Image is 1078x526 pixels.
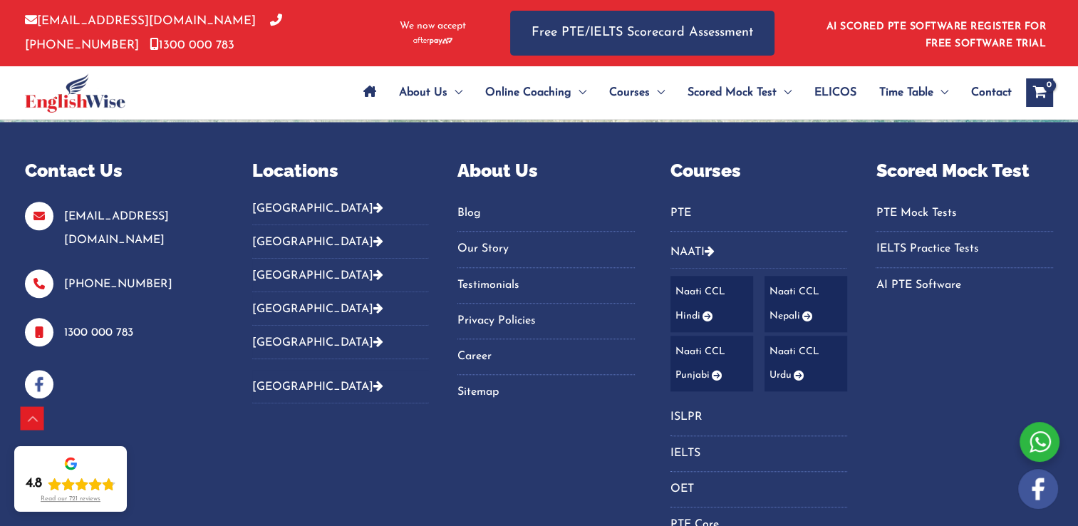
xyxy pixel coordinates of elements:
[826,21,1047,49] a: AI SCORED PTE SOFTWARE REGISTER FOR FREE SOFTWARE TRIAL
[960,68,1012,118] a: Contact
[457,309,635,333] a: Privacy Policies
[25,73,125,113] img: cropped-ew-logo
[25,158,217,185] p: Contact Us
[64,211,169,246] a: [EMAIL_ADDRESS][DOMAIN_NAME]
[876,237,1053,261] a: IELTS Practice Tests
[670,158,848,185] p: Courses
[457,158,635,423] aside: Footer Widget 3
[876,274,1053,297] a: AI PTE Software
[252,292,430,326] button: [GEOGRAPHIC_DATA]
[41,495,100,503] div: Read our 721 reviews
[388,68,474,118] a: About UsMenu Toggle
[1018,469,1058,509] img: white-facebook.png
[670,442,848,465] a: IELTS
[252,259,430,292] button: [GEOGRAPHIC_DATA]
[876,158,1053,185] p: Scored Mock Test
[777,68,792,118] span: Menu Toggle
[252,225,430,259] button: [GEOGRAPHIC_DATA]
[876,202,1053,297] nav: Menu
[25,158,217,398] aside: Footer Widget 1
[413,37,452,45] img: Afterpay-Logo
[485,68,571,118] span: Online Coaching
[609,68,650,118] span: Courses
[25,15,256,27] a: [EMAIL_ADDRESS][DOMAIN_NAME]
[670,202,848,232] nav: Menu
[25,370,53,398] img: facebook-blue-icons.png
[688,68,777,118] span: Scored Mock Test
[252,158,430,415] aside: Footer Widget 2
[26,475,42,493] div: 4.8
[670,478,848,501] a: OET
[252,370,430,403] button: [GEOGRAPHIC_DATA]
[457,202,635,225] a: Blog
[252,158,430,185] p: Locations
[64,327,133,339] a: 1300 000 783
[26,475,115,493] div: Rating: 4.8 out of 5
[457,158,635,185] p: About Us
[598,68,676,118] a: CoursesMenu Toggle
[670,336,753,392] a: Naati CCL Punjabi
[879,68,933,118] span: Time Table
[670,276,753,332] a: Naati CCL Hindi
[676,68,803,118] a: Scored Mock TestMenu Toggle
[765,336,847,392] a: Naati CCL Urdu
[252,381,383,393] a: [GEOGRAPHIC_DATA]
[876,202,1053,225] a: PTE Mock Tests
[352,68,1012,118] nav: Site Navigation: Main Menu
[457,237,635,261] a: Our Story
[447,68,462,118] span: Menu Toggle
[571,68,586,118] span: Menu Toggle
[1026,78,1053,107] a: View Shopping Cart, empty
[25,15,282,51] a: [PHONE_NUMBER]
[474,68,598,118] a: Online CoachingMenu Toggle
[765,276,847,332] a: Naati CCL Nepali
[971,68,1012,118] span: Contact
[399,68,447,118] span: About Us
[252,337,383,349] a: [GEOGRAPHIC_DATA]
[457,381,635,404] a: Sitemap
[457,345,635,368] a: Career
[510,11,774,56] a: Free PTE/IELTS Scorecard Assessment
[457,202,635,405] nav: Menu
[650,68,665,118] span: Menu Toggle
[252,202,430,225] button: [GEOGRAPHIC_DATA]
[803,68,868,118] a: ELICOS
[670,247,705,258] a: NAATI
[150,39,234,51] a: 1300 000 783
[457,274,635,297] a: Testimonials
[64,279,172,290] a: [PHONE_NUMBER]
[818,10,1053,56] aside: Header Widget 1
[933,68,948,118] span: Menu Toggle
[670,235,848,269] button: NAATI
[814,68,856,118] span: ELICOS
[670,202,848,225] a: PTE
[400,19,466,33] span: We now accept
[868,68,960,118] a: Time TableMenu Toggle
[252,326,430,359] button: [GEOGRAPHIC_DATA]
[670,406,848,429] a: ISLPR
